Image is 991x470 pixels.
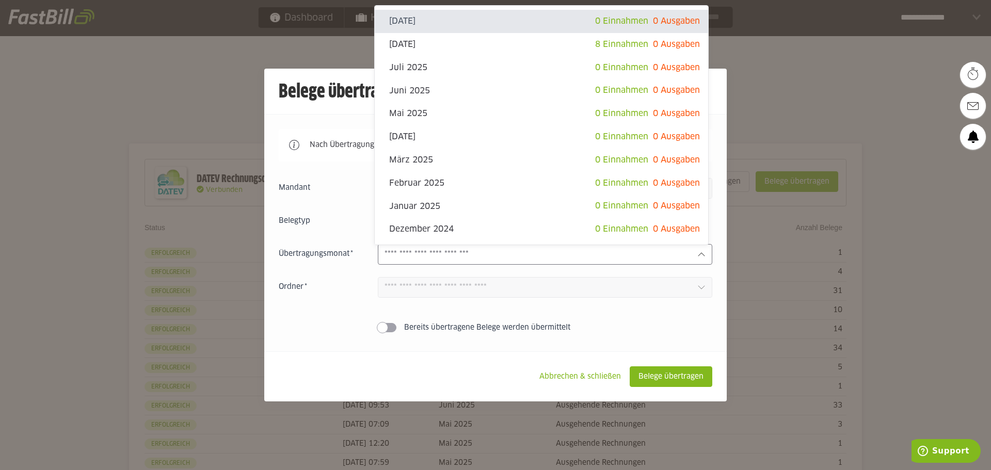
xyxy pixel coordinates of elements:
[375,102,708,125] sl-option: Mai 2025
[595,86,648,94] span: 0 Einnahmen
[653,225,700,233] span: 0 Ausgaben
[595,40,648,48] span: 8 Einnahmen
[375,10,708,33] sl-option: [DATE]
[375,149,708,172] sl-option: März 2025
[630,366,712,387] sl-button: Belege übertragen
[595,156,648,164] span: 0 Einnahmen
[595,133,648,141] span: 0 Einnahmen
[653,40,700,48] span: 0 Ausgaben
[653,63,700,72] span: 0 Ausgaben
[375,218,708,241] sl-option: Dezember 2024
[595,179,648,187] span: 0 Einnahmen
[653,202,700,210] span: 0 Ausgaben
[912,439,981,465] iframe: Öffnet ein Widget, in dem Sie weitere Informationen finden
[653,17,700,25] span: 0 Ausgaben
[375,79,708,102] sl-option: Juni 2025
[653,179,700,187] span: 0 Ausgaben
[375,195,708,218] sl-option: Januar 2025
[375,172,708,195] sl-option: Februar 2025
[595,202,648,210] span: 0 Einnahmen
[375,125,708,149] sl-option: [DATE]
[653,109,700,118] span: 0 Ausgaben
[653,86,700,94] span: 0 Ausgaben
[653,133,700,141] span: 0 Ausgaben
[375,241,708,264] sl-option: [DATE]
[595,63,648,72] span: 0 Einnahmen
[595,109,648,118] span: 0 Einnahmen
[375,33,708,56] sl-option: [DATE]
[653,156,700,164] span: 0 Ausgaben
[375,56,708,79] sl-option: Juli 2025
[595,225,648,233] span: 0 Einnahmen
[531,366,630,387] sl-button: Abbrechen & schließen
[595,17,648,25] span: 0 Einnahmen
[279,322,712,333] sl-switch: Bereits übertragene Belege werden übermittelt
